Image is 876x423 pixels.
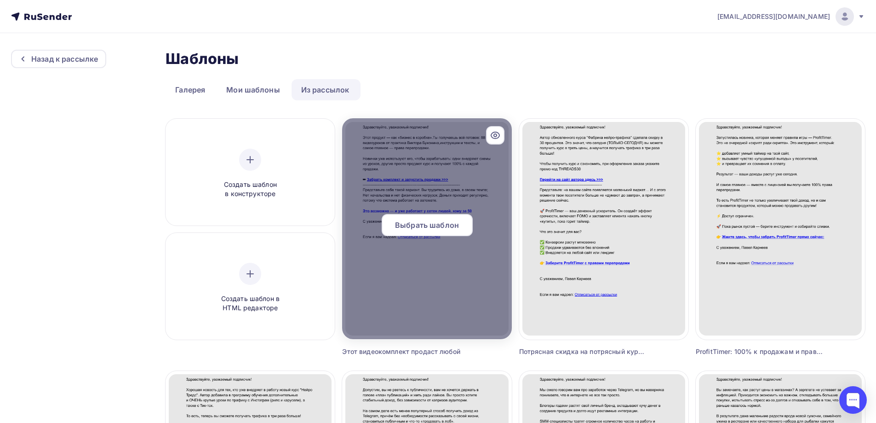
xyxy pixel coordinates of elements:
div: Назад к рассылке [31,53,98,64]
span: Создать шаблон в конструкторе [206,180,294,199]
a: [EMAIL_ADDRESS][DOMAIN_NAME] [717,7,865,26]
a: Мои шаблоны [217,79,290,100]
div: ProfitTimer: 100% к продажам и права перепродажи [696,347,823,356]
span: Создать шаблон в HTML редакторе [206,294,294,313]
a: Галерея [166,79,215,100]
span: Выбрать шаблон [395,220,459,231]
h2: Шаблоны [166,50,239,68]
div: Этот видеокомплект продаст любой [342,347,469,356]
a: Из рассылок [292,79,359,100]
div: Потрясная скидка на потрясный курс (и не только...) [519,347,646,356]
span: [EMAIL_ADDRESS][DOMAIN_NAME] [717,12,830,21]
